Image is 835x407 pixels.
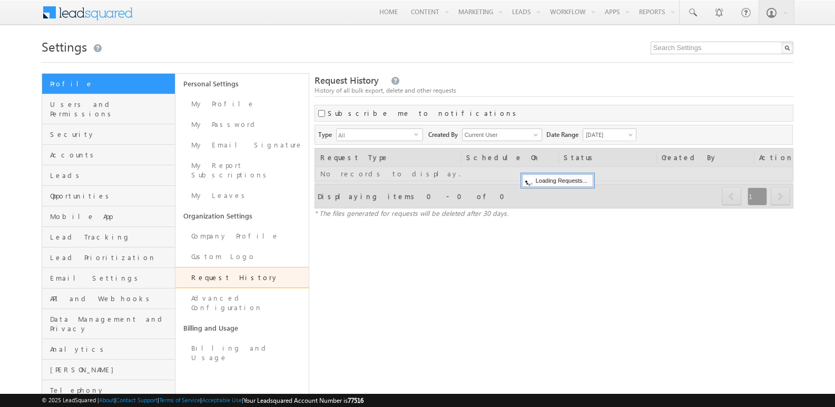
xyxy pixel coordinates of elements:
[50,365,172,374] span: [PERSON_NAME]
[175,94,309,114] a: My Profile
[583,130,633,140] span: [DATE]
[50,232,172,242] span: Lead Tracking
[42,247,175,268] a: Lead Prioritization
[328,108,520,118] label: Subscribe me to notifications
[50,314,172,333] span: Data Management and Privacy
[522,174,593,187] div: Loading Requests...
[42,339,175,360] a: Analytics
[42,186,175,206] a: Opportunities
[50,150,172,160] span: Accounts
[42,38,87,55] span: Settings
[42,94,175,124] a: Users and Permissions
[243,396,364,404] span: Your Leadsquared Account Number is
[116,396,158,403] a: Contact Support
[42,124,175,145] a: Security
[175,267,309,288] a: Request History
[315,86,793,95] div: History of all bulk export, delete and other requests
[318,128,336,140] span: Type
[175,246,309,267] a: Custom Logo
[50,79,172,88] span: Profile
[42,380,175,401] a: Telephony
[337,129,414,141] span: All
[315,209,508,217] span: * The files generated for requests will be deleted after 30 days.
[175,155,309,185] a: My Report Subscriptions
[50,273,172,283] span: Email Settings
[583,128,636,141] a: [DATE]
[175,206,309,226] a: Organization Settings
[528,130,541,140] a: Show All Items
[315,74,379,86] span: Request History
[50,344,172,354] span: Analytics
[42,165,175,186] a: Leads
[99,396,114,403] a: About
[50,294,172,303] span: API and Webhooks
[50,212,172,221] span: Mobile App
[50,191,172,201] span: Opportunities
[428,128,462,140] span: Created By
[159,396,200,403] a: Terms of Service
[50,171,172,180] span: Leads
[50,253,172,262] span: Lead Prioritization
[42,74,175,94] a: Profile
[42,206,175,227] a: Mobile App
[42,289,175,309] a: API and Webhooks
[42,360,175,380] a: [PERSON_NAME]
[175,226,309,246] a: Company Profile
[175,288,309,318] a: Advanced Configuration
[42,145,175,165] a: Accounts
[175,318,309,338] a: Billing and Usage
[42,395,364,405] span: © 2025 LeadSquared | | | | |
[50,130,172,139] span: Security
[414,132,423,136] span: select
[175,74,309,94] a: Personal Settings
[175,338,309,368] a: Billing and Usage
[462,128,542,141] input: Type to Search
[42,227,175,247] a: Lead Tracking
[336,128,423,141] div: All
[50,385,172,395] span: Telephony
[175,135,309,155] a: My Email Signature
[42,309,175,339] a: Data Management and Privacy
[348,396,364,404] span: 77516
[651,42,793,54] input: Search Settings
[50,100,172,118] span: Users and Permissions
[175,185,309,206] a: My Leaves
[546,128,583,140] span: Date Range
[202,396,242,403] a: Acceptable Use
[42,268,175,289] a: Email Settings
[175,114,309,135] a: My Password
